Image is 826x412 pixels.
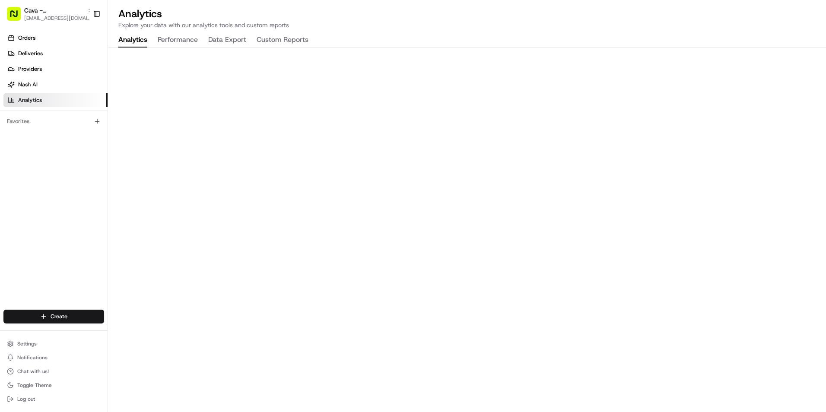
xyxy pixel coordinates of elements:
a: Deliveries [3,47,108,60]
button: Toggle Theme [3,379,104,391]
button: Start new chat [147,85,157,95]
a: 💻API Documentation [70,190,142,205]
button: Settings [3,338,104,350]
span: Analytics [18,96,42,104]
span: Log out [17,396,35,402]
span: Providers [18,65,42,73]
button: Log out [3,393,104,405]
img: Wisdom Oko [9,126,22,143]
a: Powered byPylon [61,214,105,221]
span: Deliveries [18,50,43,57]
button: Data Export [208,33,246,48]
span: • [73,157,76,164]
button: Custom Reports [257,33,308,48]
span: Wisdom [PERSON_NAME] [27,134,92,141]
button: [EMAIL_ADDRESS][DOMAIN_NAME] [24,15,93,22]
span: API Documentation [82,193,139,202]
button: Create [3,310,104,323]
a: Nash AI [3,78,108,92]
span: [DATE] [78,157,95,164]
iframe: Analytics [108,48,826,412]
div: 💻 [73,194,80,201]
div: Favorites [3,114,104,128]
p: Explore your data with our analytics tools and custom reports [118,21,816,29]
a: Orders [3,31,108,45]
h2: Analytics [118,7,816,21]
button: See all [134,111,157,121]
span: Knowledge Base [17,193,66,202]
img: 1736555255976-a54dd68f-1ca7-489b-9aae-adbdc363a1c4 [17,158,24,165]
span: Orders [18,34,35,42]
span: Nash AI [18,81,38,89]
button: Cava - [GEOGRAPHIC_DATA] [24,6,84,15]
button: Chat with us! [3,365,104,377]
a: 📗Knowledge Base [5,190,70,205]
div: Past conversations [9,112,58,119]
a: Analytics [3,93,108,107]
img: Klarizel Pensader [9,149,22,163]
span: [DATE] [98,134,116,141]
span: Settings [17,340,37,347]
div: 📗 [9,194,16,201]
img: 1736555255976-a54dd68f-1ca7-489b-9aae-adbdc363a1c4 [17,134,24,141]
button: Cava - [GEOGRAPHIC_DATA][EMAIL_ADDRESS][DOMAIN_NAME] [3,3,89,24]
button: Analytics [118,33,147,48]
span: Chat with us! [17,368,49,375]
a: Providers [3,62,108,76]
span: Create [51,313,67,320]
span: Toggle Theme [17,382,52,389]
span: Notifications [17,354,48,361]
span: Pylon [86,214,105,221]
span: Klarizel Pensader [27,157,71,164]
span: • [94,134,97,141]
button: Performance [158,33,198,48]
button: Notifications [3,352,104,364]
